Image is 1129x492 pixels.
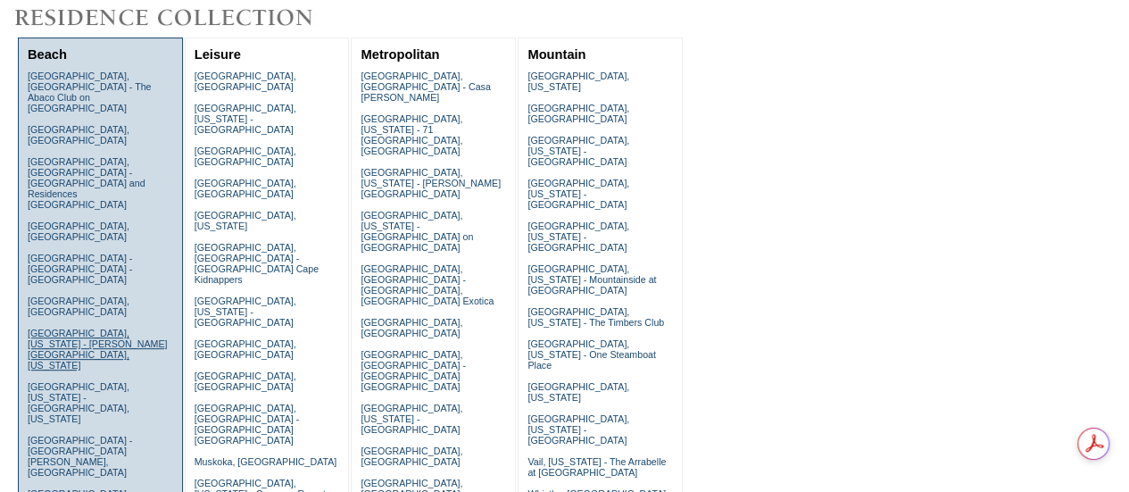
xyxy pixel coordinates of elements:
a: [GEOGRAPHIC_DATA], [GEOGRAPHIC_DATA] [28,296,129,317]
a: [GEOGRAPHIC_DATA], [GEOGRAPHIC_DATA] - [GEOGRAPHIC_DATA] and Residences [GEOGRAPHIC_DATA] [28,156,145,210]
a: [GEOGRAPHIC_DATA], [US_STATE] - One Steamboat Place [527,338,656,371]
a: [GEOGRAPHIC_DATA], [US_STATE] - [PERSON_NAME][GEOGRAPHIC_DATA], [US_STATE] [28,328,168,371]
a: Metropolitan [361,47,439,62]
a: [GEOGRAPHIC_DATA], [GEOGRAPHIC_DATA] - The Abaco Club on [GEOGRAPHIC_DATA] [28,71,152,113]
a: [GEOGRAPHIC_DATA], [US_STATE] [527,71,629,92]
a: [GEOGRAPHIC_DATA], [US_STATE] - Mountainside at [GEOGRAPHIC_DATA] [527,263,656,296]
a: [GEOGRAPHIC_DATA], [GEOGRAPHIC_DATA] - [GEOGRAPHIC_DATA] [GEOGRAPHIC_DATA] [195,403,299,446]
a: [GEOGRAPHIC_DATA], [GEOGRAPHIC_DATA] [361,446,462,467]
a: [GEOGRAPHIC_DATA], [US_STATE] - [GEOGRAPHIC_DATA] [195,103,296,135]
a: [GEOGRAPHIC_DATA], [US_STATE] - 71 [GEOGRAPHIC_DATA], [GEOGRAPHIC_DATA] [361,113,462,156]
a: [GEOGRAPHIC_DATA], [US_STATE] [195,210,296,231]
a: [GEOGRAPHIC_DATA], [GEOGRAPHIC_DATA] - [GEOGRAPHIC_DATA] Cape Kidnappers [195,242,319,285]
a: [GEOGRAPHIC_DATA] - [GEOGRAPHIC_DATA] - [GEOGRAPHIC_DATA] [28,253,132,285]
a: [GEOGRAPHIC_DATA], [GEOGRAPHIC_DATA] [195,146,296,167]
a: Beach [28,47,67,62]
a: [GEOGRAPHIC_DATA], [US_STATE] - [GEOGRAPHIC_DATA] [361,403,462,435]
a: [GEOGRAPHIC_DATA], [GEOGRAPHIC_DATA] [195,338,296,360]
a: [GEOGRAPHIC_DATA], [US_STATE] - [GEOGRAPHIC_DATA], [US_STATE] [28,381,129,424]
a: [GEOGRAPHIC_DATA], [GEOGRAPHIC_DATA] [195,71,296,92]
a: [GEOGRAPHIC_DATA], [GEOGRAPHIC_DATA] - Casa [PERSON_NAME] [361,71,490,103]
a: [GEOGRAPHIC_DATA], [GEOGRAPHIC_DATA] - [GEOGRAPHIC_DATA] [GEOGRAPHIC_DATA] [361,349,465,392]
a: [GEOGRAPHIC_DATA], [GEOGRAPHIC_DATA] [28,221,129,242]
a: [GEOGRAPHIC_DATA], [GEOGRAPHIC_DATA] [195,178,296,199]
a: [GEOGRAPHIC_DATA], [GEOGRAPHIC_DATA] - [GEOGRAPHIC_DATA], [GEOGRAPHIC_DATA] Exotica [361,263,494,306]
a: [GEOGRAPHIC_DATA], [US_STATE] - [PERSON_NAME][GEOGRAPHIC_DATA] [361,167,501,199]
a: Muskoka, [GEOGRAPHIC_DATA] [195,456,336,467]
a: [GEOGRAPHIC_DATA], [US_STATE] - [GEOGRAPHIC_DATA] [527,135,629,167]
a: [GEOGRAPHIC_DATA] - [GEOGRAPHIC_DATA][PERSON_NAME], [GEOGRAPHIC_DATA] [28,435,132,478]
a: [GEOGRAPHIC_DATA], [GEOGRAPHIC_DATA] [361,317,462,338]
a: [GEOGRAPHIC_DATA], [GEOGRAPHIC_DATA] [527,103,629,124]
a: [GEOGRAPHIC_DATA], [US_STATE] [527,381,629,403]
a: [GEOGRAPHIC_DATA], [US_STATE] - The Timbers Club [527,306,664,328]
a: Mountain [527,47,585,62]
a: [GEOGRAPHIC_DATA], [US_STATE] - [GEOGRAPHIC_DATA] [195,296,296,328]
a: [GEOGRAPHIC_DATA], [US_STATE] - [GEOGRAPHIC_DATA] on [GEOGRAPHIC_DATA] [361,210,473,253]
a: [GEOGRAPHIC_DATA], [GEOGRAPHIC_DATA] [28,124,129,146]
a: [GEOGRAPHIC_DATA], [GEOGRAPHIC_DATA] [195,371,296,392]
a: [GEOGRAPHIC_DATA], [US_STATE] - [GEOGRAPHIC_DATA] [527,413,629,446]
a: [GEOGRAPHIC_DATA], [US_STATE] - [GEOGRAPHIC_DATA] [527,178,629,210]
a: Vail, [US_STATE] - The Arrabelle at [GEOGRAPHIC_DATA] [527,456,666,478]
a: Leisure [195,47,241,62]
a: [GEOGRAPHIC_DATA], [US_STATE] - [GEOGRAPHIC_DATA] [527,221,629,253]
